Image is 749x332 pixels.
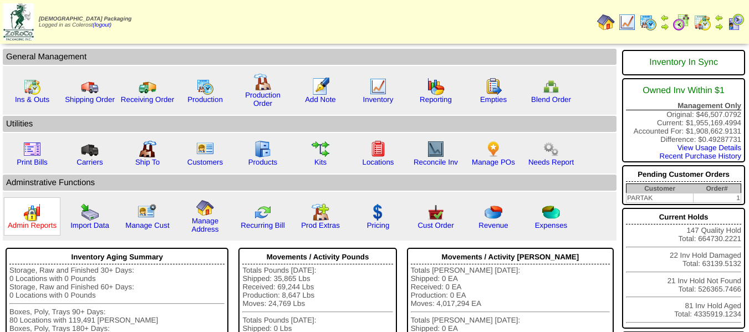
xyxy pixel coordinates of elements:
a: Add Note [305,95,336,104]
a: Ins & Outs [15,95,49,104]
a: Admin Reports [8,221,57,229]
img: invoice2.gif [23,140,41,158]
img: customers.gif [196,140,214,158]
img: reconcile.gif [254,203,272,221]
a: Customers [187,158,223,166]
img: truck.gif [81,78,99,95]
img: home.gif [597,13,615,31]
div: Pending Customer Orders [626,167,741,182]
a: Reporting [420,95,452,104]
a: Inventory [363,95,394,104]
td: 1 [693,193,741,203]
img: prodextras.gif [312,203,329,221]
div: 147 Quality Hold Total: 664730.2221 22 Inv Hold Damaged Total: 63139.5132 21 Inv Hold Not Found T... [622,208,745,329]
img: calendarcustomer.gif [727,13,745,31]
img: orders.gif [312,78,329,95]
a: Revenue [478,221,508,229]
img: pie_chart.png [485,203,502,221]
a: Prod Extras [301,221,340,229]
a: Cust Order [417,221,454,229]
img: factory.gif [254,73,272,91]
td: General Management [3,49,616,65]
div: Management Only [626,101,741,110]
img: arrowright.gif [660,22,669,31]
a: Manage Address [192,217,219,233]
a: Locations [362,158,394,166]
img: cust_order.png [427,203,445,221]
a: Print Bills [17,158,48,166]
img: workflow.gif [312,140,329,158]
a: Products [248,158,278,166]
img: workorder.gif [485,78,502,95]
div: Movements / Activity [PERSON_NAME] [411,250,610,264]
a: Manage POs [472,158,515,166]
th: Order# [693,184,741,193]
a: Recurring Bill [241,221,284,229]
div: Movements / Activity Pounds [242,250,393,264]
a: Recent Purchase History [660,152,741,160]
a: Production Order [245,91,281,108]
img: line_graph.gif [369,78,387,95]
div: Original: $46,507.0792 Current: $1,955,169.4994 Accounted For: $1,908,662.9131 Difference: $0.492... [622,78,745,162]
img: po.png [485,140,502,158]
a: Pricing [367,221,390,229]
img: workflow.png [542,140,560,158]
img: calendarprod.gif [196,78,214,95]
a: Reconcile Inv [414,158,458,166]
div: Inventory Aging Summary [9,250,225,264]
img: graph2.png [23,203,41,221]
a: Kits [314,158,327,166]
span: Logged in as Colerost [39,16,131,28]
img: calendarinout.gif [694,13,711,31]
img: import.gif [81,203,99,221]
img: managecust.png [137,203,158,221]
a: (logout) [93,22,111,28]
a: Manage Cust [125,221,169,229]
img: calendarinout.gif [23,78,41,95]
a: Carriers [77,158,103,166]
img: calendarprod.gif [639,13,657,31]
img: line_graph.gif [618,13,636,31]
td: Adminstrative Functions [3,175,616,191]
span: [DEMOGRAPHIC_DATA] Packaging [39,16,131,22]
a: Blend Order [531,95,571,104]
img: pie_chart2.png [542,203,560,221]
a: Production [187,95,223,104]
a: Empties [480,95,507,104]
img: factory2.gif [139,140,156,158]
img: arrowleft.gif [660,13,669,22]
a: Shipping Order [65,95,115,104]
div: Current Holds [626,210,741,224]
a: Needs Report [528,158,574,166]
a: Receiving Order [121,95,174,104]
div: Inventory In Sync [626,52,741,73]
td: PARTAK [626,193,694,203]
div: Owned Inv Within $1 [626,80,741,101]
img: home.gif [196,199,214,217]
img: cabinet.gif [254,140,272,158]
img: network.png [542,78,560,95]
img: locations.gif [369,140,387,158]
th: Customer [626,184,694,193]
img: graph.gif [427,78,445,95]
a: Expenses [535,221,568,229]
img: truck3.gif [81,140,99,158]
td: Utilities [3,116,616,132]
a: Import Data [70,221,109,229]
img: truck2.gif [139,78,156,95]
img: arrowleft.gif [715,13,723,22]
a: Ship To [135,158,160,166]
img: calendarblend.gif [672,13,690,31]
img: arrowright.gif [715,22,723,31]
img: line_graph2.gif [427,140,445,158]
a: View Usage Details [677,144,741,152]
img: dollar.gif [369,203,387,221]
img: zoroco-logo-small.webp [3,3,34,40]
